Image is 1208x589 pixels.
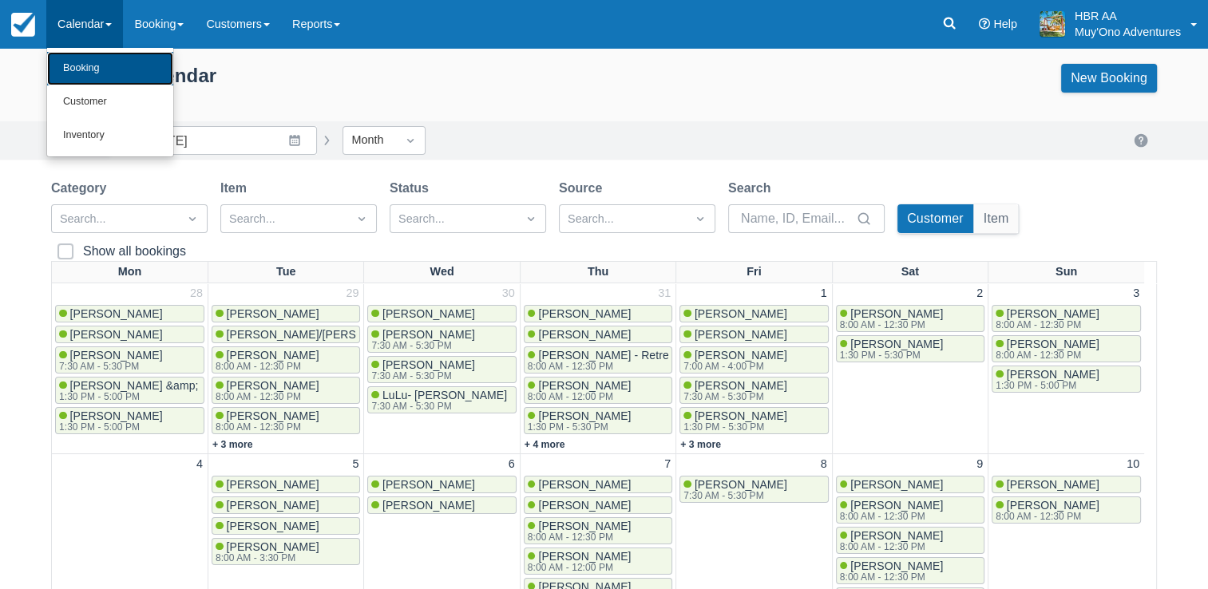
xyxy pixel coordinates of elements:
[193,456,206,473] a: 4
[402,132,418,148] span: Dropdown icon
[524,547,672,575] a: [PERSON_NAME]8:00 AM - 12:00 PM
[695,379,787,392] span: [PERSON_NAME]
[354,211,370,227] span: Dropdown icon
[679,476,828,503] a: [PERSON_NAME]7:30 AM - 5:30 PM
[524,326,672,343] a: [PERSON_NAME]
[227,328,805,341] span: [PERSON_NAME]/[PERSON_NAME]; [PERSON_NAME]/[PERSON_NAME]; [PERSON_NAME]/[PERSON_NAME]
[850,529,943,542] span: [PERSON_NAME]
[679,305,828,322] a: [PERSON_NAME]
[1007,368,1099,381] span: [PERSON_NAME]
[679,407,828,434] a: [PERSON_NAME]1:30 PM - 5:30 PM
[367,326,516,353] a: [PERSON_NAME]7:30 AM - 5:30 PM
[692,211,708,227] span: Dropdown icon
[1075,8,1181,24] p: HBR AA
[216,362,316,371] div: 8:00 AM - 12:30 PM
[993,18,1017,30] span: Help
[351,132,388,149] div: Month
[996,320,1096,330] div: 8:00 AM - 12:30 PM
[525,439,565,450] a: + 4 more
[850,478,943,491] span: [PERSON_NAME]
[524,496,672,514] a: [PERSON_NAME]
[992,305,1141,332] a: [PERSON_NAME]8:00 AM - 12:30 PM
[836,527,984,554] a: [PERSON_NAME]8:00 AM - 12:30 PM
[528,392,628,401] div: 8:00 AM - 12:00 PM
[661,456,674,473] a: 7
[70,349,163,362] span: [PERSON_NAME]
[743,262,764,283] a: Fri
[728,179,777,198] label: Search
[59,422,160,432] div: 1:30 PM - 5:00 PM
[1075,24,1181,40] p: Muy'Ono Adventures
[524,377,672,404] a: [PERSON_NAME]8:00 AM - 12:00 PM
[83,243,186,259] div: Show all bookings
[524,476,672,493] a: [PERSON_NAME]
[371,371,472,381] div: 7:30 AM - 5:30 PM
[836,305,984,332] a: [PERSON_NAME]8:00 AM - 12:30 PM
[695,349,787,362] span: [PERSON_NAME]
[538,409,631,422] span: [PERSON_NAME]
[382,358,475,371] span: [PERSON_NAME]
[850,499,943,512] span: [PERSON_NAME]
[187,285,206,302] a: 28
[996,512,1096,521] div: 8:00 AM - 12:30 PM
[212,305,360,322] a: [PERSON_NAME]
[524,346,672,374] a: [PERSON_NAME] - Retreat Leader8:00 AM - 12:30 PM
[973,456,986,473] a: 9
[996,381,1096,390] div: 1:30 PM - 5:00 PM
[59,362,160,371] div: 7:30 AM - 5:30 PM
[897,204,973,233] button: Customer
[216,553,316,563] div: 8:00 AM - 3:30 PM
[59,392,291,401] div: 1:30 PM - 5:00 PM
[212,538,360,565] a: [PERSON_NAME]8:00 AM - 3:30 PM
[367,386,516,413] a: LuLu- [PERSON_NAME]7:30 AM - 5:30 PM
[70,307,163,320] span: [PERSON_NAME]
[390,179,435,198] label: Status
[1007,307,1099,320] span: [PERSON_NAME]
[47,119,173,152] a: Inventory
[523,211,539,227] span: Dropdown icon
[538,349,716,362] span: [PERSON_NAME] - Retreat Leader
[212,517,360,535] a: [PERSON_NAME]
[367,305,516,322] a: [PERSON_NAME]
[382,328,475,341] span: [PERSON_NAME]
[992,496,1141,524] a: [PERSON_NAME]8:00 AM - 12:30 PM
[505,456,518,473] a: 6
[227,409,319,422] span: [PERSON_NAME]
[840,320,941,330] div: 8:00 AM - 12:30 PM
[528,563,628,572] div: 8:00 AM - 12:00 PM
[683,422,784,432] div: 1:30 PM - 5:30 PM
[367,356,516,383] a: [PERSON_NAME]7:30 AM - 5:30 PM
[343,285,362,302] a: 29
[538,307,631,320] span: [PERSON_NAME]
[227,349,319,362] span: [PERSON_NAME]
[212,476,360,493] a: [PERSON_NAME]
[55,407,204,434] a: [PERSON_NAME]1:30 PM - 5:00 PM
[212,496,360,514] a: [PERSON_NAME]
[70,379,295,392] span: [PERSON_NAME] &amp; [PERSON_NAME]
[115,262,145,283] a: Mon
[679,326,828,343] a: [PERSON_NAME]
[996,350,1096,360] div: 8:00 AM - 12:30 PM
[818,456,830,473] a: 8
[426,262,457,283] a: Wed
[538,328,631,341] span: [PERSON_NAME]
[184,211,200,227] span: Dropdown icon
[1007,478,1099,491] span: [PERSON_NAME]
[973,285,986,302] a: 2
[992,335,1141,362] a: [PERSON_NAME]8:00 AM - 12:30 PM
[524,517,672,544] a: [PERSON_NAME]8:00 AM - 12:30 PM
[367,476,516,493] a: [PERSON_NAME]
[137,126,317,155] input: Date
[524,407,672,434] a: [PERSON_NAME]1:30 PM - 5:30 PM
[655,285,674,302] a: 31
[992,476,1141,493] a: [PERSON_NAME]
[216,422,316,432] div: 8:00 AM - 12:30 PM
[840,572,941,582] div: 8:00 AM - 12:30 PM
[538,520,631,532] span: [PERSON_NAME]
[528,362,714,371] div: 8:00 AM - 12:30 PM
[1130,285,1143,302] a: 3
[850,338,943,350] span: [PERSON_NAME]
[695,328,787,341] span: [PERSON_NAME]
[382,307,475,320] span: [PERSON_NAME]
[273,262,299,283] a: Tue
